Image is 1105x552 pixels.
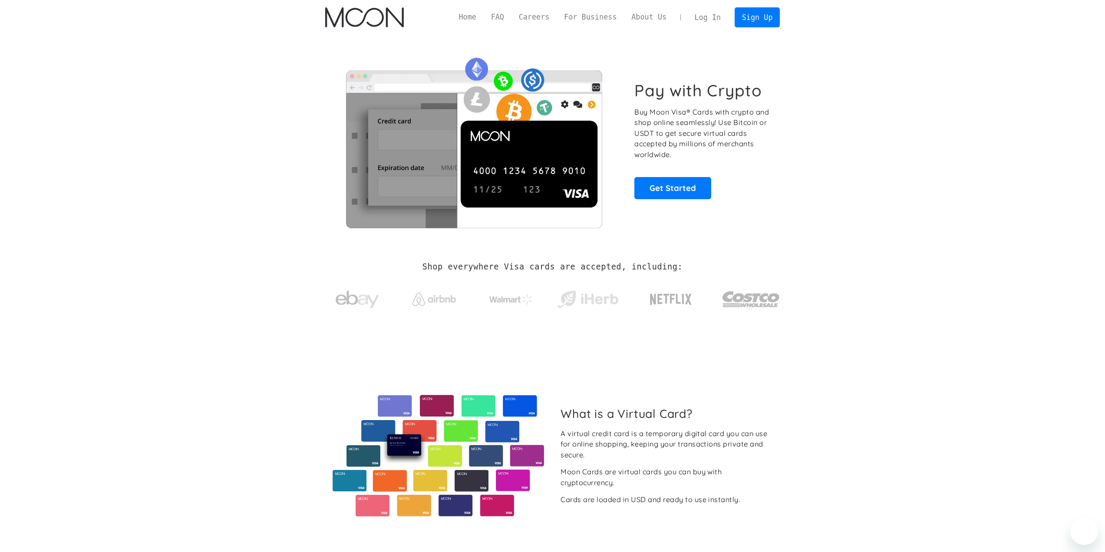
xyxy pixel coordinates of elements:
[484,12,511,23] a: FAQ
[722,283,780,315] img: Costco
[634,107,770,160] p: Buy Moon Visa® Cards with crypto and shop online seamlessly! Use Bitcoin or USDT to get secure vi...
[325,277,390,318] a: ebay
[452,12,484,23] a: Home
[687,8,728,27] a: Log In
[634,177,711,199] a: Get Started
[561,494,740,505] div: Cards are loaded in USD and ready to use instantly.
[649,289,693,310] img: Netflix
[561,428,773,460] div: A virtual credit card is a temporary digital card you can use for online shopping, keeping your t...
[555,279,620,315] a: iHerb
[412,292,456,306] img: Airbnb
[722,274,780,320] a: Costco
[511,12,557,23] a: Careers
[634,81,762,100] h1: Pay with Crypto
[561,467,773,488] div: Moon Cards are virtual cards you can buy with cryptocurrency.
[624,12,674,23] a: About Us
[561,407,773,421] h2: What is a Virtual Card?
[325,52,623,228] img: Moon Cards let you spend your crypto anywhere Visa is accepted.
[1070,517,1098,545] iframe: Кнопка запуска окна обмена сообщениями
[325,7,404,27] a: home
[489,294,533,305] img: Walmart
[557,12,624,23] a: For Business
[735,7,780,27] a: Sign Up
[336,286,379,313] img: ebay
[632,280,710,315] a: Netflix
[331,395,545,516] img: Virtual cards from Moon
[478,286,543,309] a: Walmart
[402,284,466,310] a: Airbnb
[555,288,620,311] img: iHerb
[422,262,683,272] h2: Shop everywhere Visa cards are accepted, including:
[325,7,404,27] img: Moon Logo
